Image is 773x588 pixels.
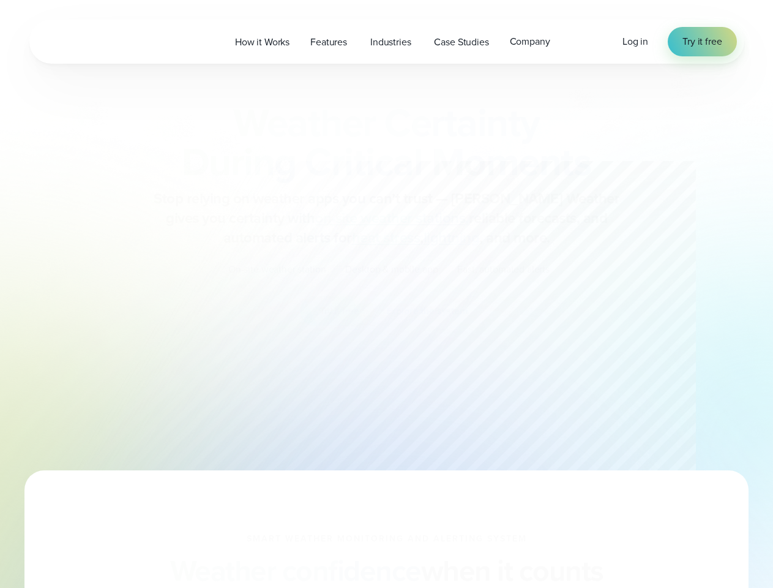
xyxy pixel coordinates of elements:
a: Case Studies [424,29,499,55]
a: Try it free [668,27,736,56]
span: Features [310,35,347,50]
span: Company [510,34,550,49]
span: Case Studies [434,35,488,50]
span: Log in [622,34,648,48]
span: How it Works [235,35,289,50]
a: How it Works [225,29,300,55]
span: Try it free [682,34,722,49]
span: Industries [370,35,411,50]
a: Log in [622,34,648,49]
